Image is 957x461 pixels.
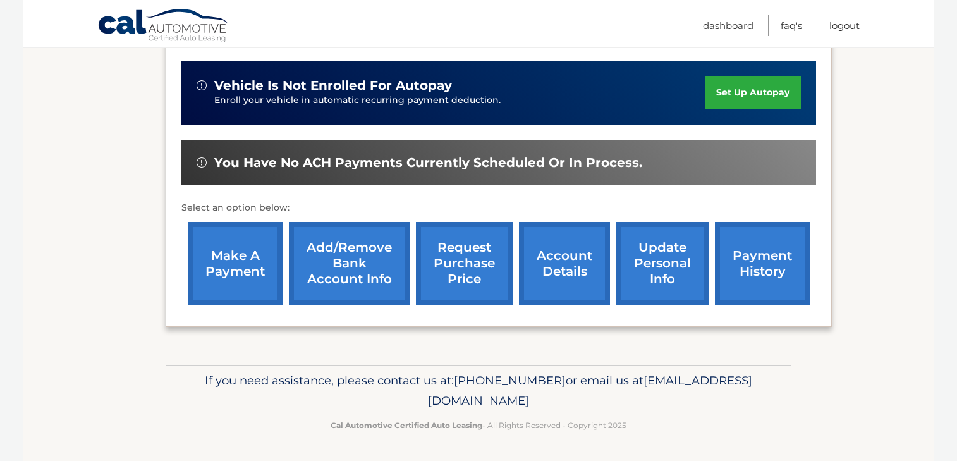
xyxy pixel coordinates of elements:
[181,200,816,216] p: Select an option below:
[703,15,753,36] a: Dashboard
[331,421,482,430] strong: Cal Automotive Certified Auto Leasing
[428,373,752,408] span: [EMAIL_ADDRESS][DOMAIN_NAME]
[289,222,410,305] a: Add/Remove bank account info
[214,94,705,108] p: Enroll your vehicle in automatic recurring payment deduction.
[715,222,810,305] a: payment history
[519,222,610,305] a: account details
[174,419,783,432] p: - All Rights Reserved - Copyright 2025
[174,371,783,411] p: If you need assistance, please contact us at: or email us at
[197,157,207,168] img: alert-white.svg
[188,222,283,305] a: make a payment
[616,222,709,305] a: update personal info
[781,15,802,36] a: FAQ's
[214,78,452,94] span: vehicle is not enrolled for autopay
[705,76,801,109] a: set up autopay
[416,222,513,305] a: request purchase price
[97,8,230,45] a: Cal Automotive
[214,155,642,171] span: You have no ACH payments currently scheduled or in process.
[454,373,566,388] span: [PHONE_NUMBER]
[197,80,207,90] img: alert-white.svg
[829,15,860,36] a: Logout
